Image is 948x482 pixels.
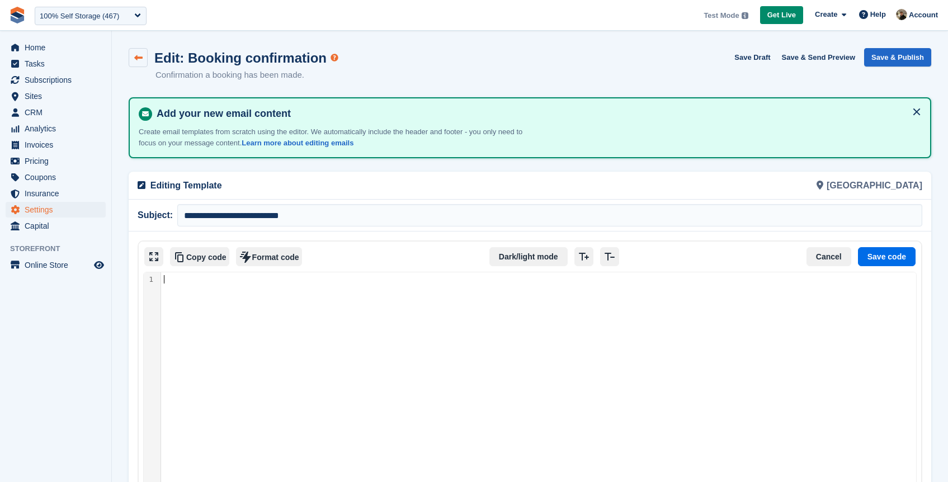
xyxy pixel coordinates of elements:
a: menu [6,40,106,55]
span: Sites [25,88,92,104]
span: Insurance [25,186,92,201]
span: Home [25,40,92,55]
a: menu [6,56,106,72]
p: Confirmation a booking has been made. [155,69,327,82]
span: Online Store [25,257,92,273]
span: Subscriptions [25,72,92,88]
a: menu [6,88,106,104]
img: stora-icon-8386f47178a22dfd0bd8f6a31ec36ba5ce8667c1dd55bd0f319d3a0aa187defe.svg [9,7,26,23]
div: 100% Self Storage (467) [40,11,119,22]
button: Cancel [806,247,851,266]
p: Create email templates from scratch using the editor. We automatically include the header and foo... [139,126,530,148]
a: menu [6,105,106,120]
a: Get Live [760,6,803,25]
div: [GEOGRAPHIC_DATA] [530,172,930,199]
span: Coupons [25,169,92,185]
a: menu [6,153,106,169]
span: Analytics [25,121,92,136]
a: menu [6,218,106,234]
a: Preview store [92,258,106,272]
span: Tasks [25,56,92,72]
img: icon-info-grey-7440780725fd019a000dd9b08b2336e03edf1995a4989e88bcd33f0948082b44.svg [742,12,748,19]
button: Decrease font size [600,247,619,266]
a: menu [6,72,106,88]
button: Save & Send Preview [777,48,860,67]
span: Test Mode [704,10,739,21]
span: Settings [25,202,92,218]
button: Format code [236,247,302,266]
h4: Add your new email content [152,107,921,120]
span: Storefront [10,243,111,254]
a: menu [6,257,106,273]
span: Pricing [25,153,92,169]
span: Subject: [138,209,177,222]
button: Fullscreen [144,247,163,266]
button: Save code [858,247,916,266]
a: menu [6,137,106,153]
div: Tooltip anchor [329,53,339,63]
a: menu [6,186,106,201]
a: menu [6,202,106,218]
button: Save Draft [730,48,775,67]
button: Increase font size [574,247,593,266]
a: Learn more about editing emails [242,139,353,147]
span: Get Live [767,10,796,21]
p: Editing Template [150,179,523,192]
a: menu [6,169,106,185]
span: Account [909,10,938,21]
span: Invoices [25,137,92,153]
img: Oliver Bruce [896,9,907,20]
span: Capital [25,218,92,234]
button: Dark/light mode [489,247,568,266]
a: menu [6,121,106,136]
span: CRM [25,105,92,120]
span: Help [870,9,886,20]
span: Create [815,9,837,20]
h1: Edit: Booking confirmation [154,50,327,65]
button: Save & Publish [864,48,931,67]
button: Copy code [170,247,229,266]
